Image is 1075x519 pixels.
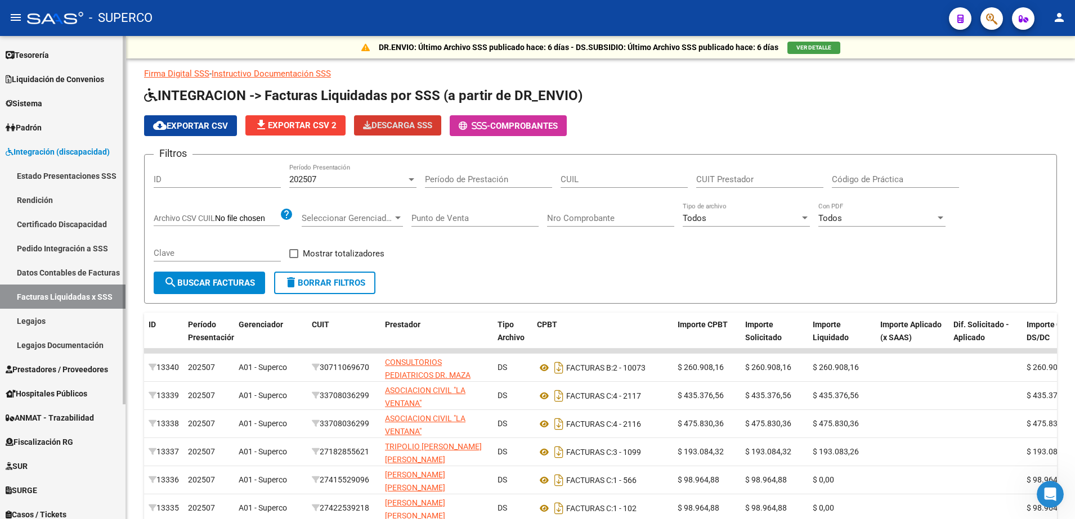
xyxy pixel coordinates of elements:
span: [PERSON_NAME] [PERSON_NAME] [385,470,445,492]
div: Profile image for Soporte [50,155,61,166]
div: hola necesito por favor que me cambien el archivo de fc del id 12706 [41,82,216,117]
span: 202507 [188,503,215,512]
span: DS [498,475,507,484]
div: 1 - 566 [537,471,669,489]
div: 13336 [149,473,179,486]
div: Carolina dice… [9,118,216,153]
span: DS [498,419,507,428]
app-download-masive: Descarga masiva de comprobantes (adjuntos) [354,115,441,136]
span: Importe Aplicado (x SAAS) [880,320,942,342]
span: CPBT [537,320,557,329]
div: Por favor actualice la página presionando ctrl+F5Soporte • Hace 20h [9,263,185,299]
img: Profile image for Fin [32,8,50,26]
datatable-header-cell: Importe CPBT [673,313,741,362]
span: $ 475.830,36 [1027,419,1073,428]
iframe: Intercom live chat [1037,481,1064,508]
button: Start recording [71,368,80,377]
span: Gerenciador [239,320,283,329]
span: Mostrar totalizadores [303,247,384,260]
button: Selector de gif [35,368,44,377]
span: $ 475.830,36 [813,419,859,428]
div: 27415529096 [312,473,376,486]
span: ANMAT - Trazabilidad [6,412,94,424]
button: VER DETALLE [787,42,840,54]
i: Descargar documento [552,359,566,377]
button: Selector de emoji [17,368,26,377]
span: Padrón [6,121,42,134]
div: Cerrar [198,7,218,27]
div: 2 - 10073 [537,359,669,377]
span: $ 260.908,16 [678,363,724,372]
div: Buenos dias, Muchas gracias por comunicarse con el soporte técnico de la plataforma. [9,179,185,225]
span: $ 435.376,56 [813,391,859,400]
span: Tesorería [6,49,49,61]
span: FACTURAS C: [566,476,613,485]
span: A01 - Superco [239,363,287,372]
span: $ 260.908,16 [813,363,859,372]
i: Descargar documento [552,499,566,517]
div: hola necesito por favor que me cambien el archivo de fc del id 12706 [50,88,207,110]
span: Todos [683,213,706,223]
span: ID [149,320,156,329]
span: FACTURAS C: [566,391,613,400]
div: [PERSON_NAME]...O 2025.pdf [70,118,216,144]
span: $ 260.908,16 [1027,363,1073,372]
textarea: Escribe un mensaje... [10,345,216,364]
div: 33708036299 [312,417,376,430]
span: $ 435.376,56 [1027,391,1073,400]
span: Sistema [6,97,42,110]
span: $ 98.964,88 [1027,475,1068,484]
div: Ya se encuentra realizada la modificación [18,233,176,255]
div: 27422539218 [312,502,376,515]
mat-icon: menu [9,11,23,24]
span: $ 98.964,88 [678,475,719,484]
div: Soporte • Hace 20h [18,301,86,308]
div: 33708036299 [312,389,376,402]
span: Importe Liquidado [813,320,849,342]
span: $ 98.964,88 [678,503,719,512]
mat-icon: cloud_download [153,119,167,132]
span: SUR [6,460,28,472]
div: [PERSON_NAME]...O 2025.pdf [90,125,207,137]
span: FACTURAS C: [566,504,613,513]
span: Fiscalización RG [6,436,73,448]
span: ASOCIACION CIVIL "LA VENTANA" [385,414,465,436]
span: Seleccionar Gerenciador [302,213,393,223]
i: Descargar documento [552,443,566,461]
button: Exportar CSV 2 [245,115,346,136]
div: 4 - 2117 [537,387,669,405]
span: DS [498,447,507,456]
div: Buenos dias, Muchas gracias por comunicarse con el soporte técnico de la plataforma. [18,186,176,219]
button: Enviar un mensaje… [193,364,211,382]
div: Soporte dice… [9,153,216,179]
span: A01 - Superco [239,475,287,484]
mat-icon: help [280,207,293,221]
span: Dif. Solicitado - Aplicado [953,320,1009,342]
span: Todos [818,213,842,223]
datatable-header-cell: Dif. Solicitado - Aplicado [949,313,1022,362]
datatable-header-cell: CUIT [307,313,380,362]
span: 202507 [188,447,215,456]
span: DS [498,363,507,372]
button: go back [7,7,29,28]
datatable-header-cell: CPBT [532,313,673,362]
datatable-header-cell: Importe Liquidado [808,313,876,362]
span: Hospitales Públicos [6,387,87,400]
div: Soporte dice… [9,227,216,263]
div: 13337 [149,445,179,458]
span: Prestador [385,320,420,329]
span: VER DETALLE [796,44,831,51]
div: 13339 [149,389,179,402]
datatable-header-cell: ID [144,313,183,362]
span: Importe Solicitado [745,320,782,342]
a: [PERSON_NAME]...O 2025.pdf [79,125,207,137]
span: Exportar CSV 2 [254,120,337,130]
span: Exportar CSV [153,121,228,131]
p: - [144,67,1057,80]
button: Buscar Facturas [154,272,265,294]
span: CONSULTORIOS PEDIATRICOS DR. MAZA S.R.L. [385,358,471,392]
span: $ 435.376,56 [745,391,791,400]
div: 1 - 102 [537,499,669,517]
button: Exportar CSV [144,115,237,136]
span: $ 475.830,36 [678,419,724,428]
